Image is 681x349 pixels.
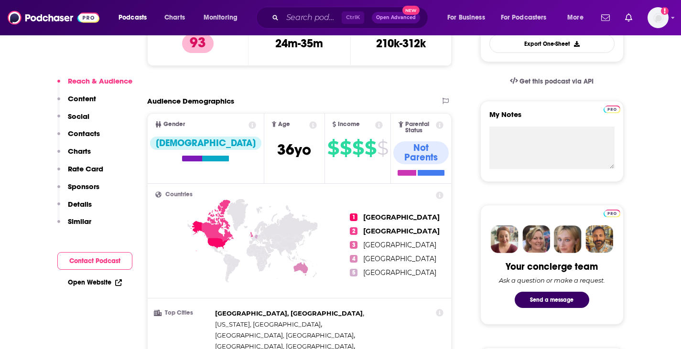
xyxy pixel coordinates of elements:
input: Search podcasts, credits, & more... [282,10,342,25]
button: Contact Podcast [57,252,132,270]
span: [GEOGRAPHIC_DATA] [363,213,440,222]
span: Parental Status [405,121,434,134]
p: Sponsors [68,182,99,191]
div: Ask a question or make a request. [499,276,605,284]
img: Podchaser Pro [604,106,620,113]
span: $ [327,140,339,156]
img: Sydney Profile [491,225,519,253]
span: Countries [165,191,193,198]
img: User Profile [648,7,669,28]
button: Send a message [515,292,589,308]
p: Details [68,200,92,209]
button: Charts [57,147,91,164]
span: Age [278,121,290,127]
a: Charts [158,10,191,25]
h3: 24m-35m [275,36,323,51]
a: Get this podcast via API [502,70,602,93]
span: [GEOGRAPHIC_DATA] [363,254,436,263]
span: $ [377,140,388,156]
h2: Audience Demographics [147,96,234,106]
h3: Top Cities [155,310,211,316]
span: 1 [350,213,357,221]
button: Contacts [57,129,100,147]
span: New [402,6,420,15]
span: , [215,319,322,330]
button: open menu [441,10,497,25]
img: Barbara Profile [522,225,550,253]
button: Show profile menu [648,7,669,28]
a: Show notifications dropdown [597,10,614,26]
p: Reach & Audience [68,76,132,85]
span: [GEOGRAPHIC_DATA] [363,268,436,277]
svg: Add a profile image [661,7,669,15]
button: Export One-Sheet [489,34,615,53]
span: Income [338,121,360,127]
p: Charts [68,147,91,156]
img: Podchaser - Follow, Share and Rate Podcasts [8,9,99,27]
span: [GEOGRAPHIC_DATA], [GEOGRAPHIC_DATA] [215,309,363,317]
span: [GEOGRAPHIC_DATA] [363,241,436,249]
span: $ [340,140,351,156]
span: For Business [447,11,485,24]
p: Rate Card [68,164,103,173]
span: 5 [350,269,357,276]
div: Not Parents [393,141,449,164]
span: $ [365,140,376,156]
span: Ctrl K [342,11,364,24]
button: Social [57,112,89,129]
span: [GEOGRAPHIC_DATA], [GEOGRAPHIC_DATA] [215,331,354,339]
span: Open Advanced [376,15,416,20]
span: 36 yo [277,140,311,159]
div: Your concierge team [506,261,598,273]
span: 4 [350,255,357,263]
span: , [215,330,355,341]
span: Logged in as gabrielle.gantz [648,7,669,28]
a: Show notifications dropdown [621,10,636,26]
label: My Notes [489,110,615,127]
span: For Podcasters [501,11,547,24]
a: Open Website [68,278,122,286]
span: $ [352,140,364,156]
p: 93 [182,34,214,53]
p: Similar [68,217,91,226]
div: [DEMOGRAPHIC_DATA] [150,137,261,150]
button: Sponsors [57,182,99,200]
div: Search podcasts, credits, & more... [265,7,437,29]
button: open menu [197,10,250,25]
span: Monitoring [204,11,238,24]
span: , [215,308,364,319]
img: Podchaser Pro [604,210,620,217]
span: Charts [164,11,185,24]
img: Jules Profile [554,225,582,253]
p: Content [68,94,96,103]
span: Podcasts [119,11,147,24]
h3: 210k-312k [376,36,426,51]
span: Gender [163,121,185,127]
a: Pro website [604,104,620,113]
a: Pro website [604,208,620,217]
img: Jon Profile [585,225,613,253]
button: Open AdvancedNew [372,12,420,23]
button: open menu [561,10,595,25]
button: Similar [57,217,91,234]
button: Rate Card [57,164,103,182]
span: 3 [350,241,357,249]
p: Social [68,112,89,121]
span: [GEOGRAPHIC_DATA] [363,227,440,235]
button: open menu [112,10,159,25]
p: Contacts [68,129,100,138]
span: [US_STATE], [GEOGRAPHIC_DATA] [215,320,321,328]
button: Reach & Audience [57,76,132,94]
span: 2 [350,227,357,235]
button: open menu [495,10,561,25]
button: Details [57,200,92,217]
button: Content [57,94,96,112]
span: More [567,11,584,24]
span: Get this podcast via API [519,77,594,85]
